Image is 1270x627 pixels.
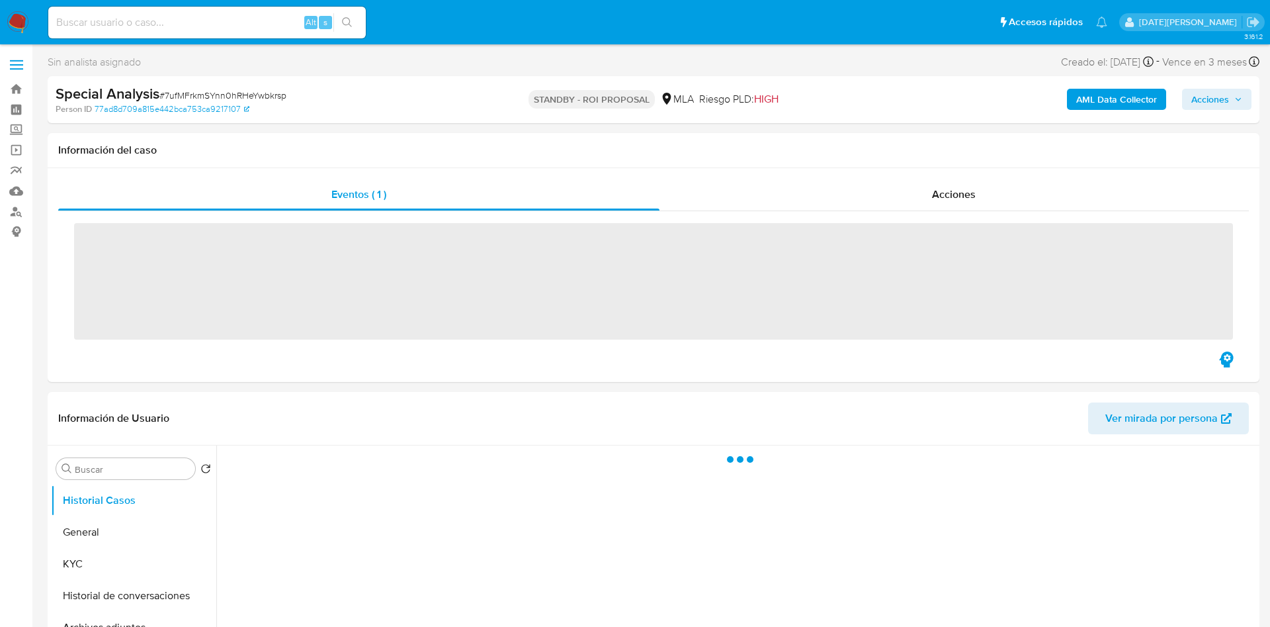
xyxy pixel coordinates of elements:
span: ‌ [74,223,1233,340]
div: Creado el: [DATE] [1061,53,1154,71]
button: Acciones [1182,89,1251,110]
b: Special Analysis [56,83,159,104]
span: HIGH [754,91,779,107]
div: MLA [660,92,694,107]
a: Notificaciones [1096,17,1107,28]
span: Acciones [1191,89,1229,110]
a: 77ad8d709a815e442bca753ca9217107 [95,103,249,115]
button: search-icon [333,13,360,32]
button: AML Data Collector [1067,89,1166,110]
button: Historial de conversaciones [51,580,216,612]
span: s [323,16,327,28]
span: Acciones [932,187,976,202]
span: Vence en 3 meses [1162,55,1247,70]
span: Alt [306,16,316,28]
p: STANDBY - ROI PROPOSAL [529,90,655,109]
p: lucia.neglia@mercadolibre.com [1139,16,1242,28]
b: Person ID [56,103,92,115]
a: Salir [1246,15,1260,29]
button: General [51,516,216,548]
span: Accesos rápidos [1009,15,1083,29]
span: Riesgo PLD: [699,92,779,107]
b: AML Data Collector [1076,89,1157,110]
h1: Información del caso [58,144,1249,157]
button: Buscar [62,463,72,474]
span: # 7ufMFrkmSYnn0hRHeYwbkrsp [159,89,286,102]
span: Eventos ( 1 ) [331,187,386,202]
span: - [1156,53,1160,71]
button: Historial Casos [51,485,216,516]
h1: Información de Usuario [58,412,169,425]
button: KYC [51,548,216,580]
input: Buscar [75,463,190,475]
span: Sin analista asignado [48,55,141,70]
button: Volver al orden por defecto [200,463,211,478]
button: Ver mirada por persona [1088,403,1249,434]
span: Ver mirada por persona [1105,403,1218,434]
input: Buscar usuario o caso... [48,14,366,31]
